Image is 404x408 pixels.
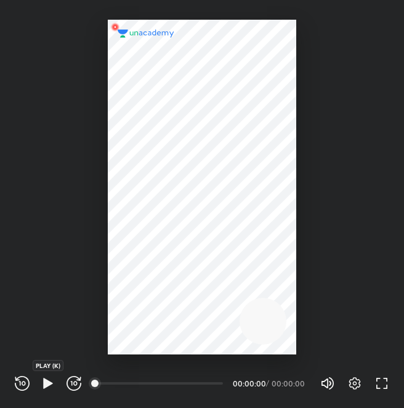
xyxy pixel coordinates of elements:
div: / [266,380,269,387]
div: 00:00:00 [272,380,305,387]
div: PLAY (K) [33,360,63,371]
img: wMgqJGBwKWe8AAAAABJRU5ErkJggg== [108,20,123,34]
div: 00:00:00 [233,380,264,387]
img: logo.2a7e12a2.svg [118,30,174,38]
